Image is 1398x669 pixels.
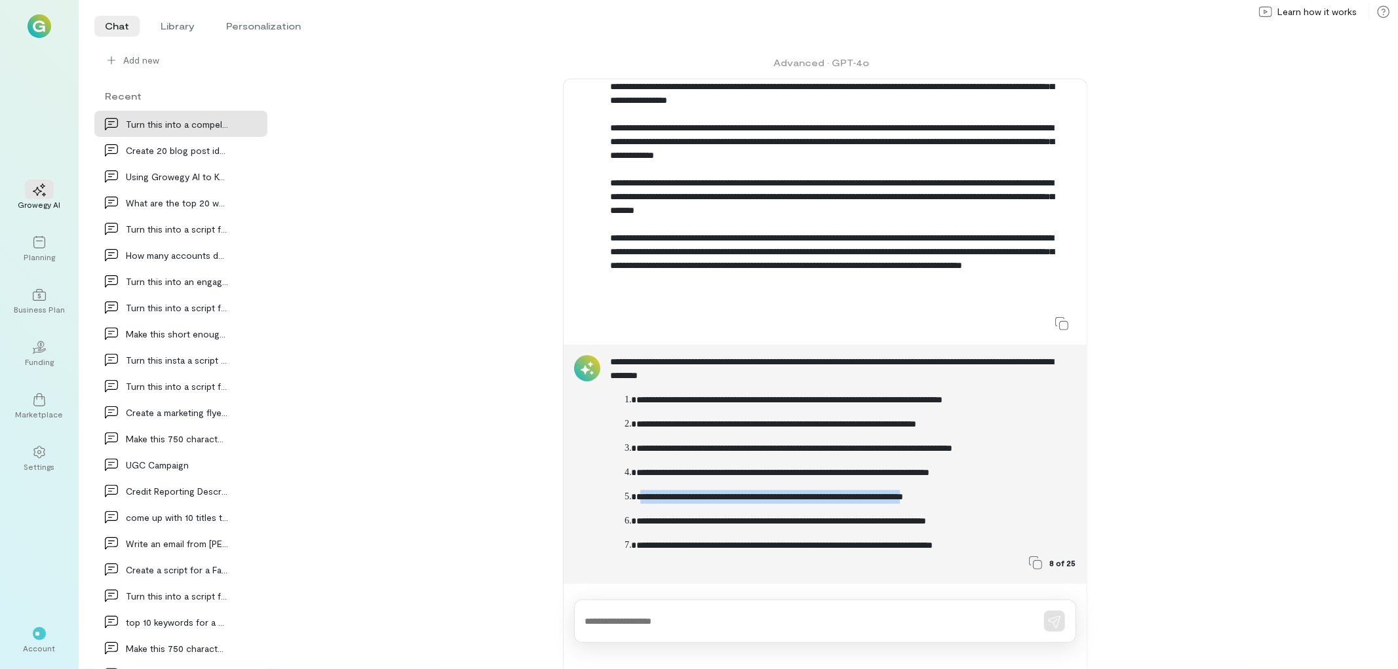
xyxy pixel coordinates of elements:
div: What are the top 20 ways small business owners ca… [126,196,228,210]
li: Library [150,16,205,37]
div: Recent [94,89,267,103]
a: Planning [16,225,63,273]
div: Create 20 blog post ideas for Growegy, Inc. (Grow… [126,143,228,157]
div: Make this short enough for a quarter page flyer:… [126,327,228,341]
div: UGC Campaign [126,458,228,472]
div: Turn this insta a script for an instagram reel:… [126,353,228,367]
div: Planning [24,252,55,262]
div: Make this 750 characters or LESS: Big Shout-out… [126,641,228,655]
div: Funding [25,356,54,367]
li: Chat [94,16,140,37]
div: Growegy AI [18,199,61,210]
div: Turn this into a compelling Reel script targeting… [126,117,228,131]
div: Turn this into a script for an Instagram Reel: W… [126,301,228,315]
span: 8 of 25 [1050,558,1076,568]
div: Create a marketing flyer for the company Re-Leash… [126,406,228,419]
span: Add new [123,54,159,67]
span: Learn how it works [1277,5,1357,18]
div: Write an email from [PERSON_NAME] Twist, Customer Success… [126,537,228,550]
a: Business Plan [16,278,63,325]
div: Account [24,643,56,653]
div: Turn this into an engaging script for a social me… [126,275,228,288]
li: Personalization [216,16,311,37]
div: Make this 750 characters or less: Paying Before… [126,432,228,446]
div: Marketplace [16,409,64,419]
div: Turn this into a script for a facebook reel: Cur… [126,222,228,236]
a: Settings [16,435,63,482]
div: Turn this into a script for a facebook reel. Mak… [126,589,228,603]
div: Create a script for a Facebook Reel. Make the sc… [126,563,228,577]
div: Turn this into a script for a facebook reel: Wha… [126,379,228,393]
div: How many accounts do I need to build a business c… [126,248,228,262]
div: come up with 10 titles that say: Journey Towards… [126,510,228,524]
a: Marketplace [16,383,63,430]
div: Settings [24,461,55,472]
div: Business Plan [14,304,65,315]
div: top 10 keywords for a mobile notary service [126,615,228,629]
div: Credit Reporting Descrepancies [126,484,228,498]
a: Growegy AI [16,173,63,220]
a: Funding [16,330,63,377]
div: Using Growegy AI to Keep You Moving [126,170,228,183]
